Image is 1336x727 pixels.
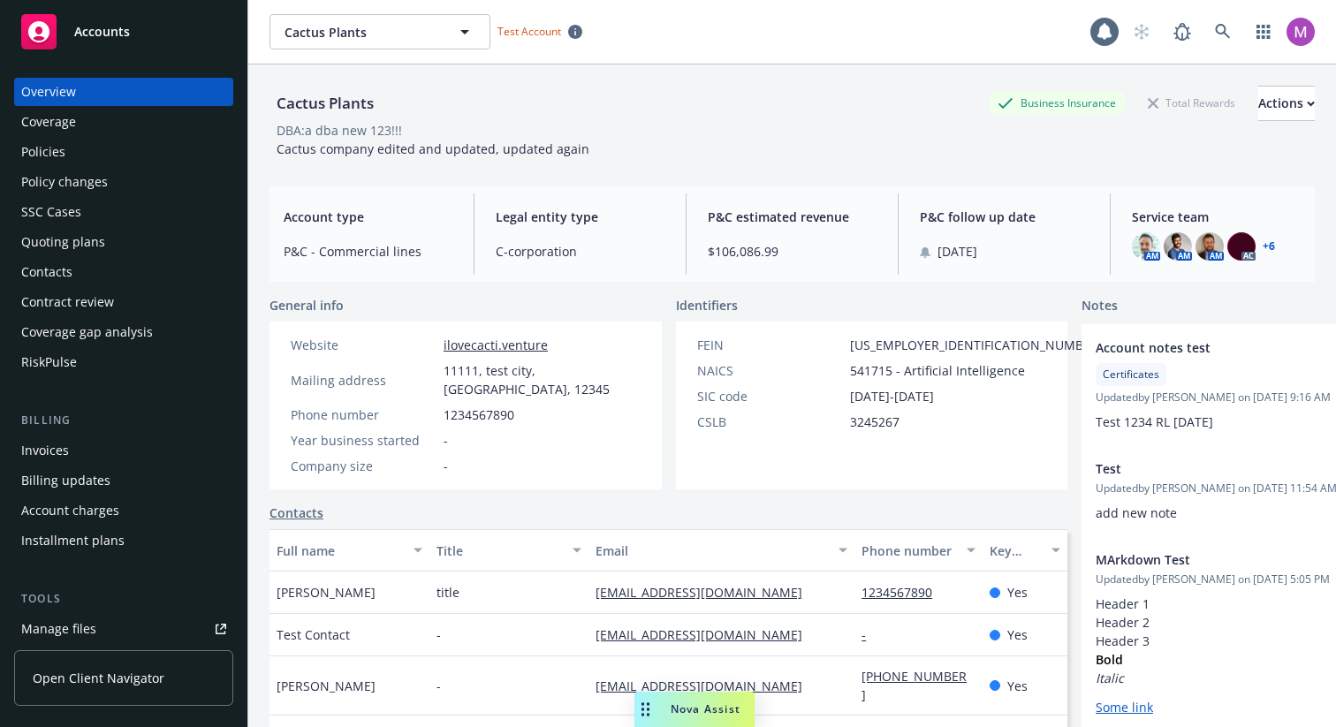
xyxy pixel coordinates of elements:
a: ilovecacti.venture [444,337,548,353]
div: Actions [1258,87,1315,120]
a: Start snowing [1124,14,1159,49]
div: SSC Cases [21,198,81,226]
div: Billing updates [21,466,110,495]
a: +6 [1263,241,1275,252]
a: Invoices [14,436,233,465]
button: Cactus Plants [269,14,490,49]
a: Manage files [14,615,233,643]
div: NAICS [697,361,843,380]
span: C-corporation [496,242,664,261]
div: Phone number [862,541,955,560]
a: SSC Cases [14,198,233,226]
span: 1234567890 [444,405,514,424]
span: Legal entity type [496,208,664,226]
span: Test Contact [277,625,350,644]
div: Total Rewards [1139,92,1244,114]
div: Manage files [21,615,96,643]
a: Policies [14,138,233,166]
span: Test Account [490,22,589,41]
span: Accounts [74,25,130,39]
span: 11111, test city, [GEOGRAPHIC_DATA], 12345 [444,361,641,398]
button: Email [588,529,854,572]
span: 3245267 [850,413,900,431]
img: photo [1132,232,1160,261]
a: Coverage gap analysis [14,318,233,346]
span: Identifiers [676,296,738,314]
a: Report a Bug [1165,14,1200,49]
div: Installment plans [21,526,125,555]
a: Coverage [14,108,233,136]
span: Service team [1132,208,1301,226]
a: Contract review [14,288,233,316]
span: $106,086.99 [708,242,877,261]
span: add new note [1096,504,1177,521]
div: Email [596,541,828,560]
img: photo [1227,232,1256,261]
a: Billing updates [14,466,233,495]
div: Billing [14,412,233,429]
a: [EMAIL_ADDRESS][DOMAIN_NAME] [596,626,816,643]
div: Full name [277,541,403,560]
div: Contract review [21,288,114,316]
span: - [444,457,448,475]
span: [PERSON_NAME] [277,677,376,695]
div: Quoting plans [21,228,105,256]
div: Invoices [21,436,69,465]
button: Actions [1258,86,1315,121]
span: Cactus Plants [285,23,437,42]
a: Search [1205,14,1241,49]
span: [DATE]-[DATE] [850,387,934,405]
span: Cactus company edited and updated, updated again [277,140,589,157]
a: Contacts [14,258,233,286]
span: [DATE] [937,242,977,261]
button: Nova Assist [634,692,755,727]
div: Contacts [21,258,72,286]
a: - [862,626,880,643]
span: General info [269,296,344,314]
div: SIC code [697,387,843,405]
div: Website [291,336,436,354]
button: Full name [269,529,429,572]
div: DBA: a dba new 123!!! [277,121,402,140]
a: [EMAIL_ADDRESS][DOMAIN_NAME] [596,584,816,601]
span: - [436,625,441,644]
button: Title [429,529,589,572]
div: Year business started [291,431,436,450]
span: Certificates [1103,367,1159,382]
div: CSLB [697,413,843,431]
span: Notes [1082,296,1118,317]
img: photo [1196,232,1224,261]
span: - [444,431,448,450]
a: [PHONE_NUMBER] [862,668,967,703]
div: Overview [21,78,76,106]
div: Account charges [21,496,119,525]
span: - [436,677,441,695]
span: Yes [1007,677,1028,695]
span: [PERSON_NAME] [277,583,376,602]
a: Installment plans [14,526,233,555]
div: Drag to move [634,692,657,727]
span: title [436,583,459,602]
a: Account charges [14,496,233,525]
span: Yes [1007,583,1028,602]
a: Quoting plans [14,228,233,256]
em: Italic [1096,670,1124,686]
span: P&C - Commercial lines [284,242,452,261]
a: 1234567890 [862,584,946,601]
img: photo [1164,232,1192,261]
a: [EMAIL_ADDRESS][DOMAIN_NAME] [596,678,816,694]
div: RiskPulse [21,348,77,376]
div: Coverage [21,108,76,136]
div: Tools [14,590,233,608]
div: FEIN [697,336,843,354]
div: Phone number [291,405,436,424]
span: Yes [1007,625,1028,644]
span: Test Account [497,24,561,39]
div: Title [436,541,563,560]
a: Accounts [14,7,233,57]
span: [US_EMPLOYER_IDENTIFICATION_NUMBER] [850,336,1103,354]
a: Policy changes [14,168,233,196]
a: Some link [1096,699,1153,716]
a: Overview [14,78,233,106]
button: Key contact [983,529,1067,572]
